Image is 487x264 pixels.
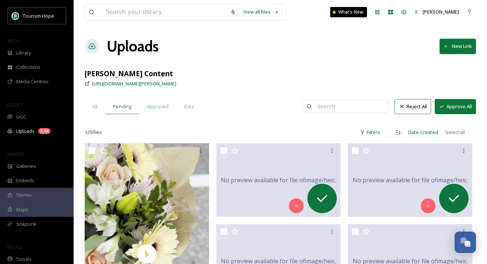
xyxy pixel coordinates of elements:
[240,5,283,19] a: View all files
[16,191,32,198] span: Stories
[16,128,35,135] span: Uploads
[356,125,384,140] div: Filters
[395,99,431,114] button: Reject All
[16,177,34,184] span: Embeds
[16,78,49,85] span: Media Centres
[221,176,336,184] span: No preview available for file of image/heic .
[102,4,226,20] input: Search your library
[107,35,159,57] a: Uploads
[16,49,31,56] span: Library
[147,103,169,110] span: Approved
[7,102,23,108] span: COLLECT
[85,68,173,78] strong: [PERSON_NAME] Content
[184,103,194,110] span: Data
[7,38,20,43] span: MEDIA
[38,128,50,134] div: 1.1k
[7,244,22,250] span: SOCIALS
[16,163,36,170] span: Galleries
[353,176,468,184] span: No preview available for file of image/heic .
[16,221,36,228] span: SnapLink
[410,5,463,19] a: [PERSON_NAME]
[16,64,40,71] span: Collections
[314,99,385,114] input: Search
[12,12,19,20] img: logo.png
[92,103,98,110] span: All
[16,256,32,263] span: Socials
[85,129,102,136] span: 125 file s
[16,113,26,120] span: UGC
[405,125,442,140] div: Date Created
[16,206,28,213] span: Maps
[435,99,476,114] button: Approve All
[7,151,24,157] span: WIDGETS
[92,79,176,88] a: [URL][DOMAIN_NAME][PERSON_NAME]
[92,80,176,87] span: [URL][DOMAIN_NAME][PERSON_NAME]
[23,13,54,19] span: Tourism Hope
[455,232,476,253] button: Open Chat
[445,129,465,136] span: Select all
[440,39,476,54] button: New Link
[113,103,131,110] span: Pending
[330,7,367,17] a: What's New
[423,8,459,15] span: [PERSON_NAME]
